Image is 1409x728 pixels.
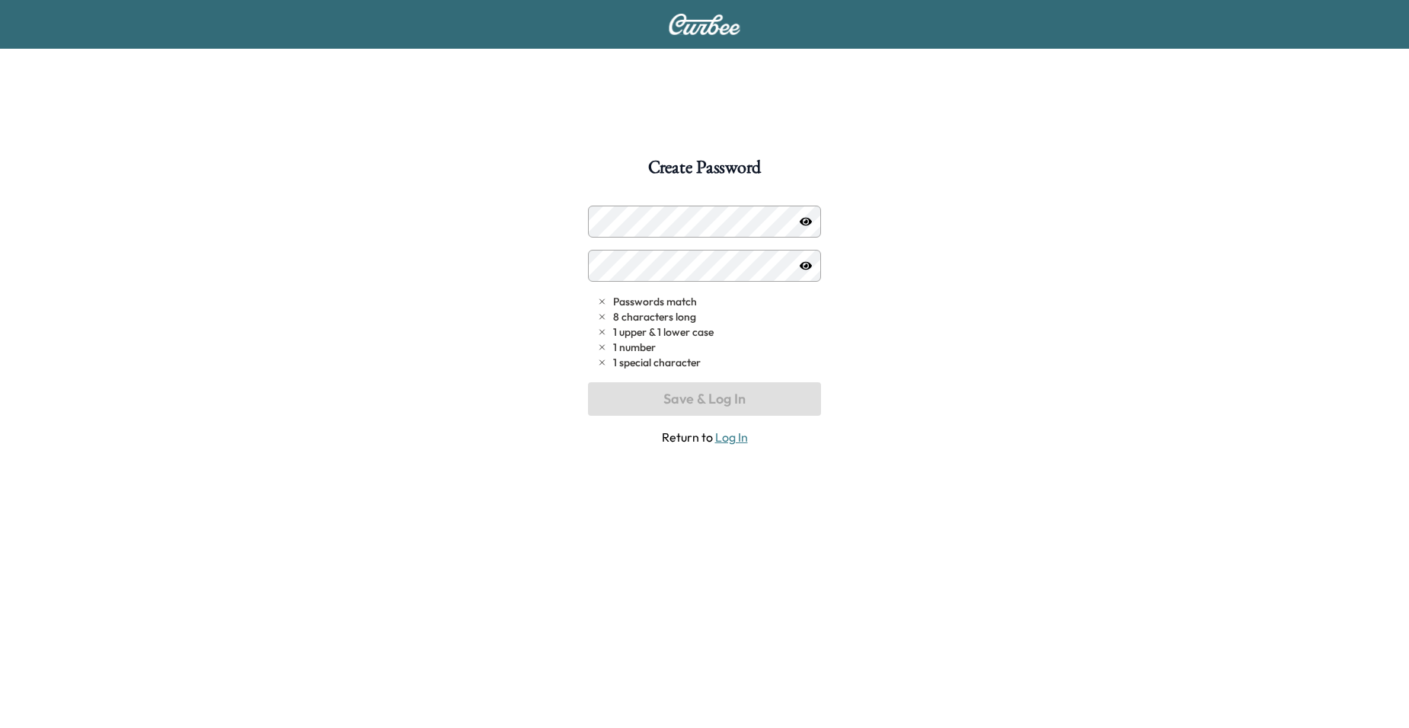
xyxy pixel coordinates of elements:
span: 1 number [613,340,656,355]
span: Passwords match [613,294,697,309]
span: 1 upper & 1 lower case [613,324,714,340]
img: Curbee Logo [668,14,741,35]
span: 8 characters long [613,309,696,324]
a: Log In [715,429,748,445]
span: 1 special character [613,355,701,370]
span: Return to [588,428,821,446]
h1: Create Password [648,158,761,184]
